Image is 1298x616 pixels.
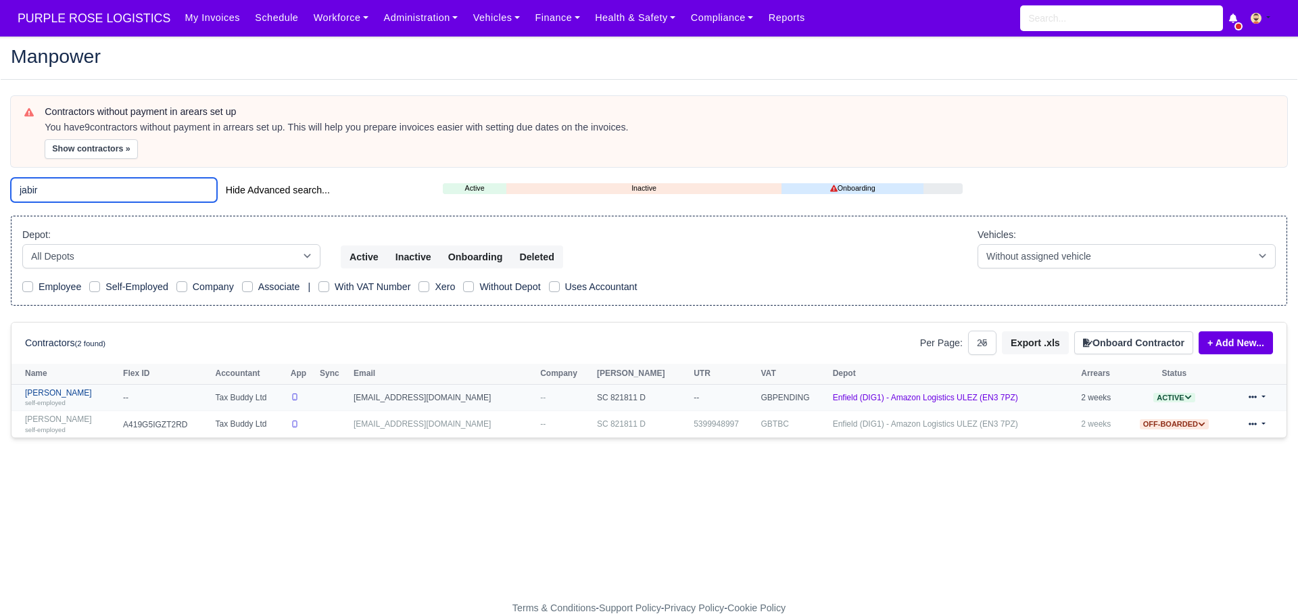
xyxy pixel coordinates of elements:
td: A419G5IGZT2RD [120,411,212,437]
span: -- [540,393,546,402]
div: You have contractors without payment in arrears set up. This will help you prepare invoices easie... [45,121,1274,135]
div: Manpower [1,36,1297,80]
label: Per Page: [920,335,963,351]
td: -- [120,384,212,411]
a: Health & Safety [587,5,683,31]
a: My Invoices [177,5,247,31]
th: Name [11,364,120,384]
a: Administration [376,5,465,31]
label: Self-Employed [105,279,168,295]
label: Vehicles: [978,227,1016,243]
a: Finance [527,5,587,31]
a: Schedule [247,5,306,31]
button: Onboard Contractor [1074,331,1193,354]
th: Arrears [1078,364,1125,384]
input: Search... [1020,5,1223,31]
td: 5399948997 [690,411,757,437]
a: Reports [761,5,813,31]
td: -- [690,384,757,411]
h6: Contractors without payment in arears set up [45,106,1274,118]
iframe: Chat Widget [1055,459,1298,616]
small: self-employed [25,426,66,433]
a: Enfield (DIG1) - Amazon Logistics ULEZ (EN3 7PZ) [833,393,1018,402]
th: Flex ID [120,364,212,384]
a: [PERSON_NAME] self-employed [25,414,116,434]
small: self-employed [25,399,66,406]
label: Associate [258,279,300,295]
th: VAT [758,364,830,384]
a: Onboarding [782,183,923,194]
a: Inactive [506,183,782,194]
a: Support Policy [599,602,661,613]
td: SC 821811 D [594,411,690,437]
td: GBPENDING [758,384,830,411]
th: Sync [316,364,350,384]
th: Company [537,364,594,384]
td: [EMAIL_ADDRESS][DOMAIN_NAME] [350,411,537,437]
small: (2 found) [75,339,106,348]
button: Hide Advanced search... [217,179,339,202]
th: UTR [690,364,757,384]
strong: 9 [85,122,90,133]
a: [PERSON_NAME] self-employed [25,388,116,408]
input: Search (by name, email, transporter id) ... [11,178,217,202]
td: 2 weeks [1078,411,1125,437]
th: Status [1125,364,1223,384]
td: Tax Buddy Ltd [212,411,287,437]
a: Active [443,183,506,194]
label: Depot: [22,227,51,243]
a: Enfield (DIG1) - Amazon Logistics ULEZ (EN3 7PZ) [833,419,1018,429]
th: Accountant [212,364,287,384]
td: GBTBC [758,411,830,437]
h2: Manpower [11,47,1287,66]
a: Cookie Policy [727,602,786,613]
th: Email [350,364,537,384]
td: SC 821811 D [594,384,690,411]
label: Company [193,279,234,295]
div: - - - [264,600,1034,616]
label: Without Depot [479,279,540,295]
label: With VAT Number [335,279,410,295]
h6: Contractors [25,337,105,349]
button: Active [341,245,387,268]
a: Active [1153,393,1195,402]
th: App [287,364,316,384]
button: Export .xls [1002,331,1069,354]
div: + Add New... [1193,331,1273,354]
a: + Add New... [1199,331,1273,354]
th: [PERSON_NAME] [594,364,690,384]
button: Deleted [510,245,562,268]
td: Tax Buddy Ltd [212,384,287,411]
label: Xero [435,279,455,295]
a: Workforce [306,5,377,31]
a: PURPLE ROSE LOGISTICS [11,5,177,32]
td: 2 weeks [1078,384,1125,411]
span: Active [1153,393,1195,403]
span: -- [540,419,546,429]
th: Depot [830,364,1078,384]
button: Onboarding [439,245,512,268]
td: [EMAIL_ADDRESS][DOMAIN_NAME] [350,384,537,411]
button: Show contractors » [45,139,138,159]
a: Off-boarded [1140,419,1209,429]
button: Inactive [387,245,440,268]
span: | [308,281,310,292]
a: Vehicles [466,5,528,31]
label: Employee [39,279,81,295]
a: Privacy Policy [665,602,725,613]
a: Compliance [683,5,761,31]
a: Terms & Conditions [512,602,596,613]
label: Uses Accountant [565,279,638,295]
